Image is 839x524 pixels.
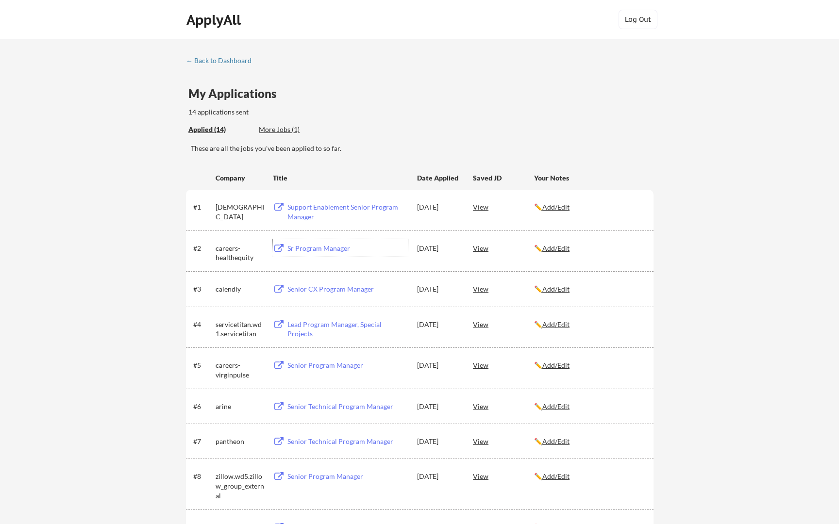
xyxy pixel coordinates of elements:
[473,467,534,485] div: View
[534,437,645,446] div: ✏️
[186,57,259,66] a: ← Back to Dashboard
[216,284,264,294] div: calendly
[534,320,645,329] div: ✏️
[542,437,570,445] u: Add/Edit
[216,402,264,411] div: arine
[193,202,212,212] div: #1
[193,402,212,411] div: #6
[473,280,534,297] div: View
[534,284,645,294] div: ✏️
[417,360,460,370] div: [DATE]
[473,356,534,374] div: View
[473,432,534,450] div: View
[417,402,460,411] div: [DATE]
[193,360,212,370] div: #5
[542,402,570,410] u: Add/Edit
[542,472,570,480] u: Add/Edit
[534,202,645,212] div: ✏️
[473,198,534,215] div: View
[216,472,264,500] div: zillow.wd5.zillow_group_external
[473,239,534,257] div: View
[417,437,460,446] div: [DATE]
[188,88,285,99] div: My Applications
[542,285,570,293] u: Add/Edit
[216,173,264,183] div: Company
[193,320,212,329] div: #4
[193,284,212,294] div: #3
[417,244,460,253] div: [DATE]
[542,361,570,369] u: Add/Edit
[473,397,534,415] div: View
[188,107,376,117] div: 14 applications sent
[534,173,645,183] div: Your Notes
[287,320,408,339] div: Lead Program Manager, Special Projects
[273,173,408,183] div: Title
[542,320,570,328] u: Add/Edit
[216,320,264,339] div: servicetitan.wd1.servicetitan
[417,472,460,481] div: [DATE]
[619,10,657,29] button: Log Out
[287,472,408,481] div: Senior Program Manager
[287,244,408,253] div: Sr Program Manager
[191,144,654,153] div: These are all the jobs you've been applied to so far.
[193,437,212,446] div: #7
[216,437,264,446] div: pantheon
[287,402,408,411] div: Senior Technical Program Manager
[287,437,408,446] div: Senior Technical Program Manager
[417,173,460,183] div: Date Applied
[417,202,460,212] div: [DATE]
[534,472,645,481] div: ✏️
[216,202,264,221] div: [DEMOGRAPHIC_DATA]
[287,284,408,294] div: Senior CX Program Manager
[473,315,534,333] div: View
[417,284,460,294] div: [DATE]
[534,360,645,370] div: ✏️
[259,125,330,134] div: More Jobs (1)
[287,202,408,221] div: Support Enablement Senior Program Manager
[542,244,570,252] u: Add/Edit
[193,472,212,481] div: #8
[534,244,645,253] div: ✏️
[417,320,460,329] div: [DATE]
[188,125,252,134] div: Applied (14)
[287,360,408,370] div: Senior Program Manager
[188,125,252,135] div: These are all the jobs you've been applied to so far.
[216,244,264,262] div: careers-healthequity
[193,244,212,253] div: #2
[259,125,330,135] div: These are job applications we think you'd be a good fit for, but couldn't apply you to automatica...
[186,57,259,64] div: ← Back to Dashboard
[542,203,570,211] u: Add/Edit
[534,402,645,411] div: ✏️
[216,360,264,379] div: careers-virginpulse
[186,12,244,28] div: ApplyAll
[473,169,534,186] div: Saved JD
